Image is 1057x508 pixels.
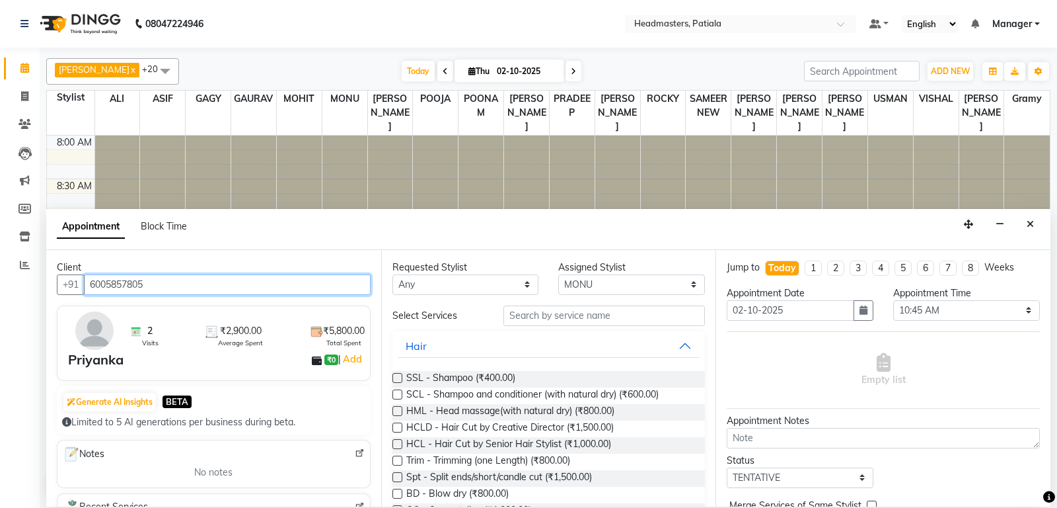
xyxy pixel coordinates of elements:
span: +20 [142,63,168,74]
span: [PERSON_NAME] [777,91,822,135]
span: ₹5,800.00 [323,324,365,338]
div: 8:30 AM [54,179,94,193]
span: Today [402,61,435,81]
div: Select Services [383,309,493,323]
li: 2 [827,261,844,276]
div: Appointment Notes [727,414,1040,428]
span: HCLD - Hair Cut by Creative Director (₹1,500.00) [406,421,614,437]
span: BETA [163,396,192,408]
div: Weeks [984,261,1014,275]
span: Empty list [861,353,906,387]
img: logo [34,5,124,42]
span: Total Spent [326,338,361,348]
span: [PERSON_NAME] [822,91,867,135]
span: [PERSON_NAME] [368,91,413,135]
div: Requested Stylist [392,261,539,275]
div: 8:00 AM [54,136,94,149]
span: USMAN [868,91,913,107]
a: Add [341,351,364,367]
input: Search by service name [503,306,706,326]
input: Search Appointment [804,61,920,81]
span: POOJA [413,91,458,107]
span: ₹0 [324,355,338,365]
span: ADD NEW [931,66,970,76]
div: Stylist [47,91,94,105]
span: ₹2,900.00 [220,324,262,338]
div: Assigned Stylist [558,261,705,275]
div: Limited to 5 AI generations per business during beta. [62,415,365,429]
button: Hair [398,334,700,358]
span: MONU [322,91,367,107]
input: yyyy-mm-dd [727,300,854,321]
img: avatar [75,312,114,350]
li: 1 [805,261,822,276]
div: Status [727,454,873,468]
span: ASIF [140,91,185,107]
span: Trim - Trimming (one Length) (₹800.00) [406,454,570,470]
span: | [338,351,364,367]
span: Gramy [1004,91,1050,107]
span: [PERSON_NAME] [731,91,776,135]
div: Appointment Date [727,286,873,300]
input: Search by Name/Mobile/Email/Code [84,275,371,295]
div: Priyanka [68,350,124,370]
li: 4 [872,261,889,276]
li: 5 [894,261,912,276]
button: Close [1021,214,1040,235]
div: Client [57,261,371,275]
li: 3 [850,261,867,276]
span: ALI [95,91,140,107]
button: Generate AI Insights [63,393,156,411]
span: Average Spent [218,338,263,348]
span: GAGY [186,91,231,107]
div: Jump to [727,261,760,275]
span: SCL - Shampoo and conditioner (with natural dry) (₹600.00) [406,388,659,404]
span: VISHAL [914,91,959,107]
span: SAMEER NEW [686,91,731,121]
span: GAURAV [231,91,276,107]
span: HCL - Hair Cut by Senior Hair Stylist (₹1,000.00) [406,437,611,454]
span: BD - Blow dry (₹800.00) [406,487,509,503]
button: +91 [57,275,85,295]
li: 6 [917,261,934,276]
span: [PERSON_NAME] [504,91,549,135]
span: HML - Head massage(with natural dry) (₹800.00) [406,404,614,421]
span: POONAM [458,91,503,121]
button: ADD NEW [928,62,973,81]
span: Manager [992,17,1032,31]
b: 08047224946 [145,5,203,42]
div: Appointment Time [893,286,1040,300]
div: Today [768,261,796,275]
div: Hair [406,338,427,354]
span: [PERSON_NAME] [59,64,129,75]
span: Block Time [141,220,187,232]
span: MOHIT [277,91,322,107]
span: Spt - Split ends/short/candle cut (₹1,500.00) [406,470,592,487]
span: No notes [194,466,233,480]
a: x [129,64,135,75]
span: ROCKY [641,91,686,107]
input: 2025-10-02 [493,62,559,81]
span: [PERSON_NAME] [595,91,640,135]
span: Appointment [57,215,125,239]
li: 7 [939,261,957,276]
span: 2 [147,324,153,338]
span: Thu [465,66,493,76]
span: SSL - Shampoo (₹400.00) [406,371,515,388]
li: 8 [962,261,979,276]
span: Notes [63,446,104,463]
span: Visits [142,338,159,348]
span: [PERSON_NAME] [959,91,1004,135]
span: PRADEEP [550,91,595,121]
